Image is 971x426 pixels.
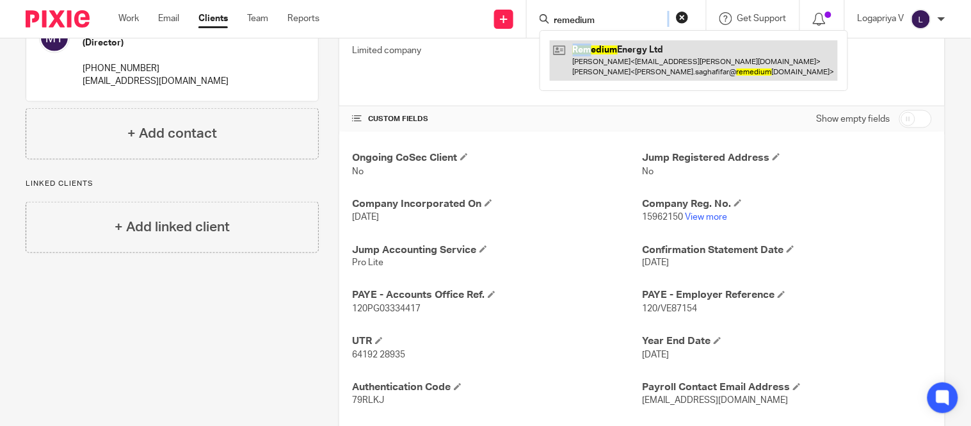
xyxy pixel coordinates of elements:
[642,397,788,406] span: [EMAIL_ADDRESS][DOMAIN_NAME]
[352,397,384,406] span: 79RLKJ
[642,243,932,257] h4: Confirmation Statement Date
[352,381,642,395] h4: Authentication Code
[858,12,904,25] p: Logapriya V
[247,12,268,25] a: Team
[26,10,90,28] img: Pixie
[83,62,229,75] p: [PHONE_NUMBER]‬
[642,167,654,176] span: No
[685,213,727,222] a: View more
[642,289,932,302] h4: PAYE - Employer Reference
[118,12,139,25] a: Work
[642,259,669,268] span: [DATE]
[352,167,364,176] span: No
[352,351,405,360] span: 64192 28935
[352,151,642,165] h4: Ongoing CoSec Client
[352,335,642,348] h4: UTR
[352,305,421,314] span: 120PG03334417
[83,75,229,88] p: [EMAIL_ADDRESS][DOMAIN_NAME]
[158,12,179,25] a: Email
[83,37,229,49] h5: (Director)
[352,114,642,124] h4: CUSTOM FIELDS
[737,14,787,23] span: Get Support
[352,197,642,211] h4: Company Incorporated On
[642,305,697,314] span: 120/VE87154
[198,12,228,25] a: Clients
[352,259,383,268] span: Pro Lite
[642,151,932,165] h4: Jump Registered Address
[817,113,890,126] label: Show empty fields
[287,12,319,25] a: Reports
[642,197,932,211] h4: Company Reg. No.
[552,15,668,27] input: Search
[352,44,642,57] p: Limited company
[127,124,217,143] h4: + Add contact
[642,351,669,360] span: [DATE]
[352,213,379,222] span: [DATE]
[115,217,230,237] h4: + Add linked client
[911,9,931,29] img: svg%3E
[642,213,683,222] span: 15962150
[642,335,932,348] h4: Year End Date
[352,289,642,302] h4: PAYE - Accounts Office Ref.
[642,381,932,395] h4: Payroll Contact Email Address
[352,243,642,257] h4: Jump Accounting Service
[676,11,689,24] button: Clear
[26,179,319,189] p: Linked clients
